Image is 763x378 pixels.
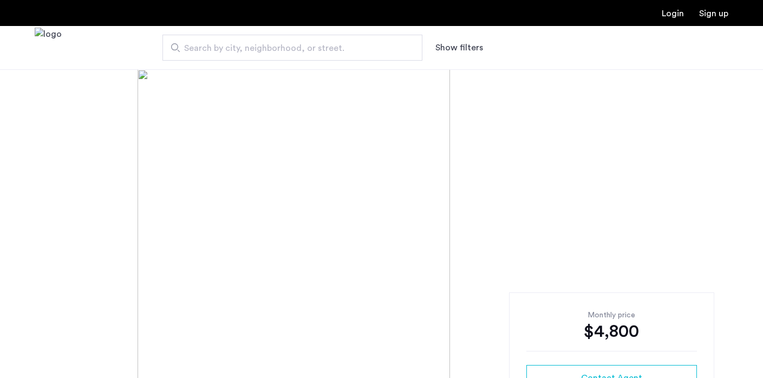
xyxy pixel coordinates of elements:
span: Search by city, neighborhood, or street. [184,42,392,55]
input: Apartment Search [162,35,422,61]
button: Show or hide filters [435,41,483,54]
a: Login [662,9,684,18]
div: Monthly price [526,310,697,321]
a: Registration [699,9,728,18]
a: Cazamio Logo [35,28,62,68]
img: logo [35,28,62,68]
div: $4,800 [526,321,697,342]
